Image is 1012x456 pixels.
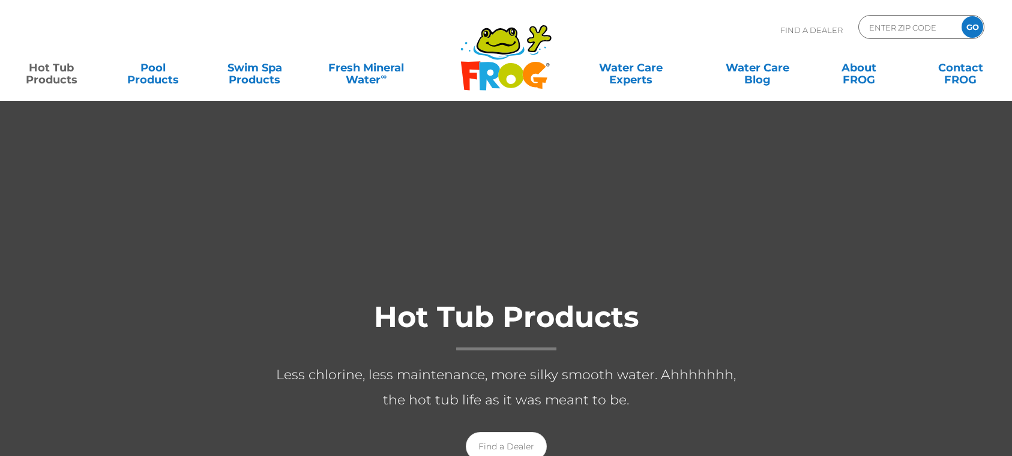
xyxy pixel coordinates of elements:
[780,15,843,45] p: Find A Dealer
[113,56,193,80] a: PoolProducts
[819,56,899,80] a: AboutFROG
[266,301,746,350] h1: Hot Tub Products
[215,56,295,80] a: Swim SpaProducts
[868,19,949,36] input: Zip Code Form
[266,362,746,413] p: Less chlorine, less maintenance, more silky smooth water. Ahhhhhhh, the hot tub life as it was me...
[921,56,1000,80] a: ContactFROG
[12,56,91,80] a: Hot TubProducts
[962,16,983,38] input: GO
[718,56,797,80] a: Water CareBlog
[317,56,416,80] a: Fresh MineralWater∞
[381,71,387,81] sup: ∞
[567,56,695,80] a: Water CareExperts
